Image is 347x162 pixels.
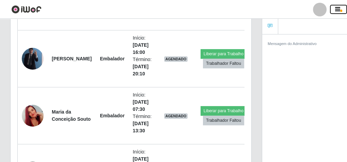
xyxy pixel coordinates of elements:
[201,49,247,59] button: Liberar para Trabalho
[133,91,152,113] li: Início:
[133,42,148,55] time: [DATE] 16:00
[133,34,152,56] li: Início:
[133,64,148,76] time: [DATE] 20:10
[201,106,247,116] button: Liberar para Trabalho
[52,109,91,122] strong: Maria da Conceição Souto
[203,116,244,125] button: Trabalhador Faltou
[100,113,124,118] strong: Embalador
[268,42,317,46] small: Mensagem do Administrativo
[133,113,152,134] li: Término:
[22,96,44,135] img: 1746815738665.jpeg
[22,43,44,74] img: 1749527828956.jpeg
[11,5,42,14] img: CoreUI Logo
[133,121,148,133] time: [DATE] 13:30
[133,99,148,112] time: [DATE] 07:30
[203,59,244,68] button: Trabalhador Faltou
[133,56,152,77] li: Término:
[52,56,92,61] strong: [PERSON_NAME]
[100,56,124,61] strong: Embalador
[164,113,188,119] span: AGENDADO
[164,56,188,62] span: AGENDADO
